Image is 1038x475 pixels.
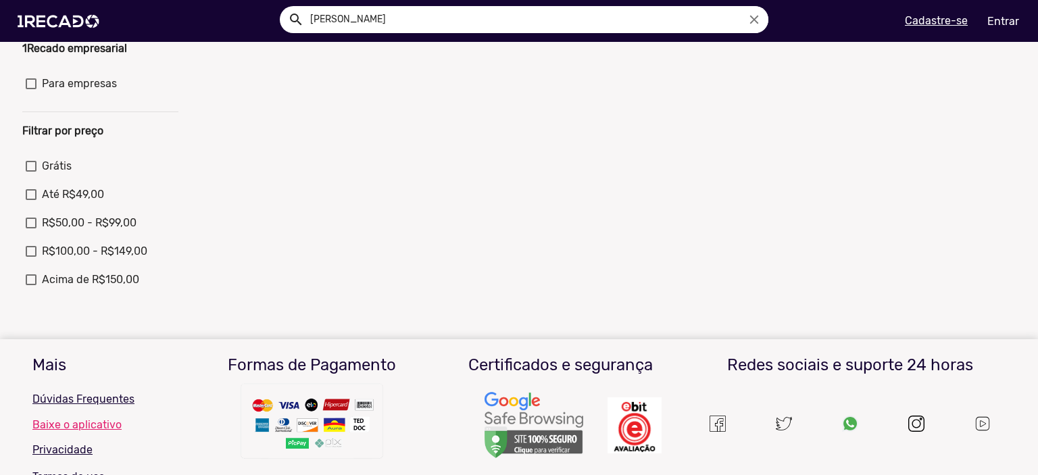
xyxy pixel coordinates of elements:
[710,416,726,432] img: Um recado,1Recado,1 recado,vídeo de famosos,site para pagar famosos,vídeos e lives exclusivas de ...
[974,415,991,432] img: Um recado,1Recado,1 recado,vídeo de famosos,site para pagar famosos,vídeos e lives exclusivas de ...
[198,355,426,375] h3: Formas de Pagamento
[42,186,104,203] span: Até R$49,00
[447,355,675,375] h3: Certificados e segurança
[42,243,147,259] span: R$100,00 - R$149,00
[776,416,792,432] img: twitter.svg
[979,9,1028,33] a: Entrar
[483,391,585,460] img: Um recado,1Recado,1 recado,vídeo de famosos,site para pagar famosos,vídeos e lives exclusivas de ...
[42,272,139,288] span: Acima de R$150,00
[32,418,178,431] a: Baixe o aplicativo
[842,416,858,432] img: Um recado,1Recado,1 recado,vídeo de famosos,site para pagar famosos,vídeos e lives exclusivas de ...
[32,391,178,407] p: Dúvidas Frequentes
[42,215,137,231] span: R$50,00 - R$99,00
[288,11,304,28] mat-icon: Example home icon
[695,355,1006,375] h3: Redes sociais e suporte 24 horas
[32,355,178,375] h3: Mais
[22,124,103,137] b: Filtrar por preço
[905,14,968,27] u: Cadastre-se
[42,76,117,92] span: Para empresas
[238,380,387,468] img: Um recado,1Recado,1 recado,vídeo de famosos,site para pagar famosos,vídeos e lives exclusivas de ...
[300,6,768,33] input: Pesquisar...
[42,158,72,174] span: Grátis
[908,416,924,432] img: instagram.svg
[747,12,762,27] i: close
[608,397,662,453] img: Um recado,1Recado,1 recado,vídeo de famosos,site para pagar famosos,vídeos e lives exclusivas de ...
[283,7,307,30] button: Example home icon
[32,442,178,458] p: Privacidade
